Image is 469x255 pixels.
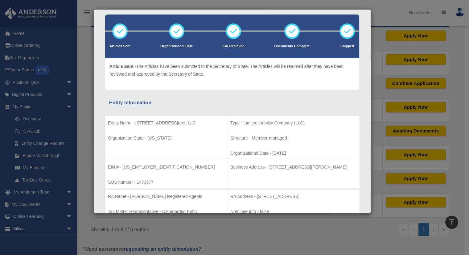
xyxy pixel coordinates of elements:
[109,63,355,78] p: The Articles have been submitted to the Secretary of State. The Articles will be returned after t...
[230,193,356,200] p: RA Address - [STREET_ADDRESS]
[108,134,224,142] p: Organization State - [US_STATE]
[230,119,356,127] p: Type - Limited Liability Company (LLC)
[108,163,224,171] p: EIN # - [US_EMPLOYER_IDENTIFICATION_NUMBER]
[109,64,136,69] span: Article Sent -
[230,163,356,171] p: Business Address - [STREET_ADDRESS][PERSON_NAME]
[160,43,193,49] p: Organizational Date
[108,208,224,215] p: Tax Matter Representative - Disregarded Entity
[108,119,224,127] p: Entity Name - ​[STREET_ADDRESS]​reet, LLC
[108,193,224,200] p: RA Name - [PERSON_NAME] Registered Agents
[108,178,224,186] p: SOS number - 1473577
[230,149,356,157] p: Organizational Date - [DATE]
[109,98,355,107] div: Entity Information
[230,208,356,215] p: Nominee Info - false
[339,43,355,49] p: Shipped
[109,43,130,49] p: Articles Sent
[223,43,245,49] p: EIN Recieved
[274,43,310,49] p: Documents Complete
[230,134,356,142] p: Structure - Member-managed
